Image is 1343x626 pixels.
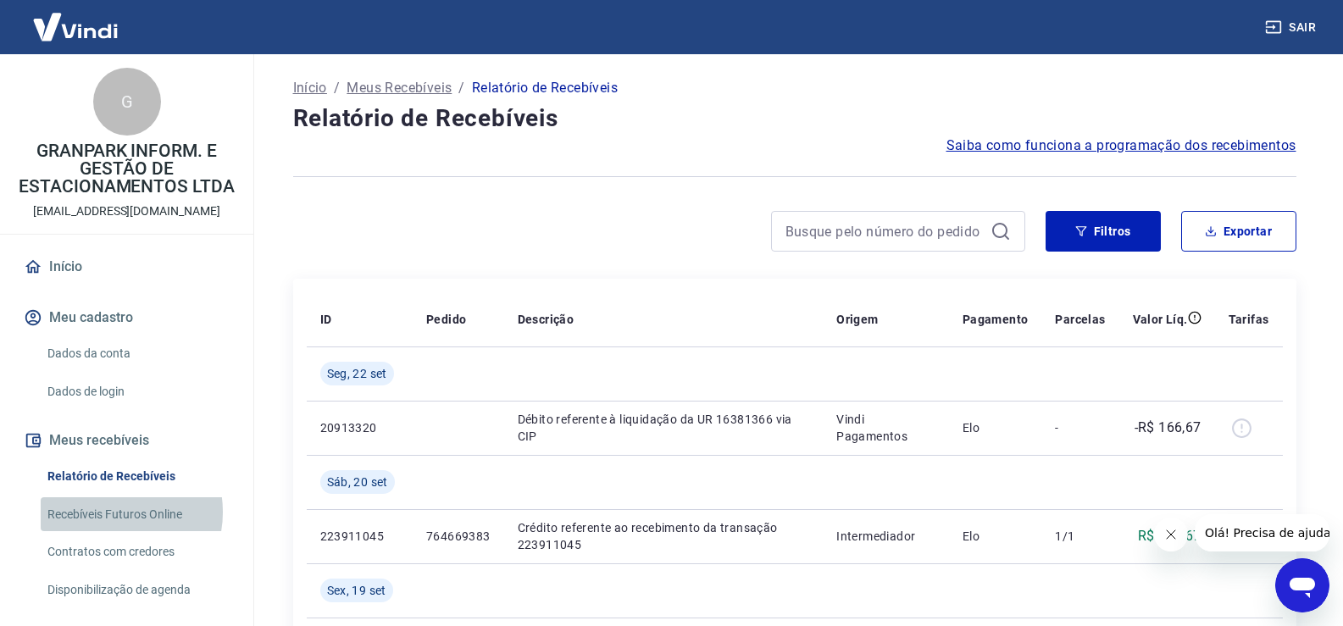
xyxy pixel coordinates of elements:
p: Pagamento [963,311,1029,328]
iframe: Botão para abrir a janela de mensagens [1275,558,1329,612]
p: Pedido [426,311,466,328]
h4: Relatório de Recebíveis [293,102,1296,136]
a: Início [20,248,233,285]
p: 20913320 [320,419,399,436]
p: Origem [836,311,878,328]
p: Elo [963,528,1029,545]
a: Contratos com credores [41,535,233,569]
p: Débito referente à liquidação da UR 16381366 via CIP [518,411,810,445]
p: Descrição [518,311,574,328]
a: Dados da conta [41,336,233,371]
a: Recebíveis Futuros Online [41,497,233,532]
p: -R$ 166,67 [1135,418,1201,438]
p: Crédito referente ao recebimento da transação 223911045 [518,519,810,553]
div: G [93,68,161,136]
p: GRANPARK INFORM. E GESTÃO DE ESTACIONAMENTOS LTDA [14,142,240,196]
p: Vindi Pagamentos [836,411,935,445]
button: Meus recebíveis [20,422,233,459]
button: Meu cadastro [20,299,233,336]
button: Sair [1262,12,1323,43]
a: Disponibilização de agenda [41,573,233,607]
a: Início [293,78,327,98]
p: Intermediador [836,528,935,545]
a: Meus Recebíveis [347,78,452,98]
p: R$ 166,67 [1138,526,1201,546]
span: Seg, 22 set [327,365,387,382]
p: ID [320,311,332,328]
p: Parcelas [1055,311,1105,328]
input: Busque pelo número do pedido [785,219,984,244]
a: Saiba como funciona a programação dos recebimentos [946,136,1296,156]
a: Dados de login [41,374,233,409]
p: Relatório de Recebíveis [472,78,618,98]
span: Sex, 19 set [327,582,386,599]
p: / [334,78,340,98]
p: 1/1 [1055,528,1105,545]
p: Elo [963,419,1029,436]
p: Valor Líq. [1133,311,1188,328]
button: Exportar [1181,211,1296,252]
span: Sáb, 20 set [327,474,388,490]
p: - [1055,419,1105,436]
p: 223911045 [320,528,399,545]
span: Olá! Precisa de ajuda? [10,12,142,25]
img: Vindi [20,1,130,53]
a: Relatório de Recebíveis [41,459,233,494]
p: [EMAIL_ADDRESS][DOMAIN_NAME] [33,202,220,220]
iframe: Fechar mensagem [1154,518,1188,551]
p: Tarifas [1229,311,1269,328]
iframe: Mensagem da empresa [1195,514,1329,551]
p: / [458,78,464,98]
button: Filtros [1046,211,1161,252]
p: 764669383 [426,528,491,545]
